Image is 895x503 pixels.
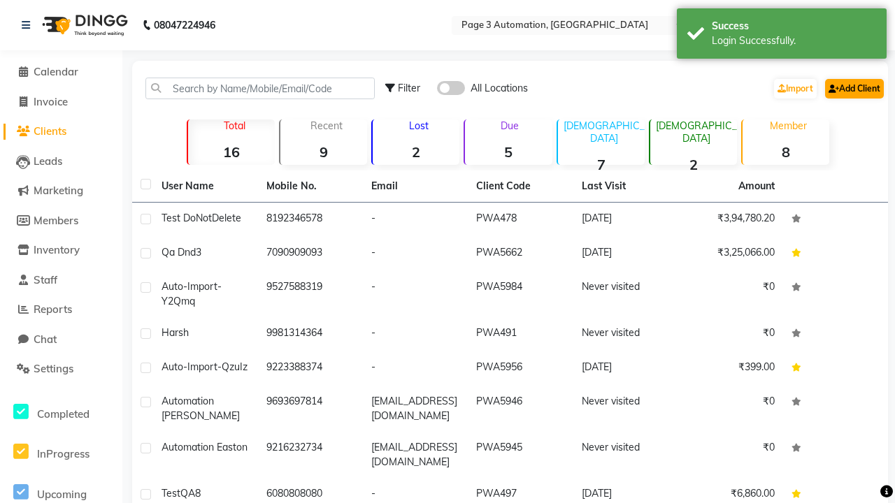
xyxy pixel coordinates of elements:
span: Leads [34,154,62,168]
span: Automation Easton [162,441,248,453]
td: Never visited [573,432,678,478]
b: 08047224946 [154,6,215,45]
span: Marketing [34,184,83,197]
td: Never visited [573,317,678,351]
span: Auto-Import-QzuIz [162,360,248,373]
td: ₹0 [678,317,783,351]
span: Members [34,214,78,227]
strong: 9 [280,143,367,161]
span: Invoice [34,95,68,108]
td: ₹399.00 [678,351,783,386]
span: Auto-Import-Y2Qmq [162,280,222,307]
th: Amount [730,170,783,202]
td: PWA5956 [468,351,573,386]
td: Never visited [573,386,678,432]
td: 9216232734 [258,432,363,478]
p: Recent [286,119,367,132]
a: Marketing [3,183,119,199]
th: User Name [153,170,258,203]
span: Reports [34,302,72,316]
strong: 16 [188,143,275,161]
td: 9527588319 [258,271,363,317]
a: Members [3,213,119,229]
span: Staff [34,273,57,286]
td: [EMAIL_ADDRESS][DOMAIN_NAME] [363,386,468,432]
img: logo [36,6,131,45]
span: InProgress [37,447,89,460]
p: [DEMOGRAPHIC_DATA] [656,119,737,145]
td: PWA5984 [468,271,573,317]
a: Add Client [825,79,884,99]
a: Chat [3,332,119,348]
a: Staff [3,272,119,289]
td: 9223388374 [258,351,363,386]
td: - [363,317,468,351]
span: QA8 [180,487,201,500]
a: Calendar [3,64,119,80]
span: Upcoming [37,488,87,501]
td: [EMAIL_ADDRESS][DOMAIN_NAME] [363,432,468,478]
td: [DATE] [573,351,678,386]
input: Search by Name/Mobile/Email/Code [145,78,375,99]
th: Mobile No. [258,170,363,203]
td: - [363,237,468,271]
p: Lost [378,119,459,132]
a: Clients [3,124,119,140]
p: Total [194,119,275,132]
td: PWA5662 [468,237,573,271]
td: 7090909093 [258,237,363,271]
td: ₹0 [678,271,783,317]
strong: 7 [558,156,645,173]
a: Inventory [3,242,119,258]
span: Calendar [34,65,78,78]
p: [DEMOGRAPHIC_DATA] [564,119,645,145]
td: PWA5946 [468,386,573,432]
span: Test DoNotDelete [162,212,241,224]
strong: 2 [373,143,459,161]
strong: 5 [465,143,552,161]
span: All Locations [471,81,528,96]
div: Login Successfully. [712,34,876,48]
a: Reports [3,302,119,318]
div: Success [712,19,876,34]
th: Client Code [468,170,573,203]
span: Clients [34,124,66,138]
a: Leads [3,154,119,170]
td: 8192346578 [258,203,363,237]
span: Harsh [162,326,189,339]
td: PWA491 [468,317,573,351]
span: Chat [34,333,57,346]
td: - [363,203,468,237]
a: Import [774,79,817,99]
span: Settings [34,362,73,375]
span: Qa Dnd3 [162,246,201,258]
p: Due [468,119,552,132]
strong: 2 [650,156,737,173]
td: - [363,351,468,386]
td: - [363,271,468,317]
td: ₹3,25,066.00 [678,237,783,271]
td: PWA5945 [468,432,573,478]
a: Invoice [3,94,119,110]
td: ₹3,94,780.20 [678,203,783,237]
span: Filter [398,82,420,94]
td: 9693697814 [258,386,363,432]
td: ₹0 [678,432,783,478]
td: 9981314364 [258,317,363,351]
span: Test [162,487,180,500]
td: [DATE] [573,237,678,271]
span: Automation [PERSON_NAME] [162,395,240,422]
strong: 8 [743,143,829,161]
p: Member [748,119,829,132]
td: Never visited [573,271,678,317]
span: Inventory [34,243,80,256]
td: ₹0 [678,386,783,432]
span: Completed [37,407,89,421]
td: [DATE] [573,203,678,237]
th: Email [363,170,468,203]
th: Last Visit [573,170,678,203]
a: Settings [3,361,119,377]
td: PWA478 [468,203,573,237]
